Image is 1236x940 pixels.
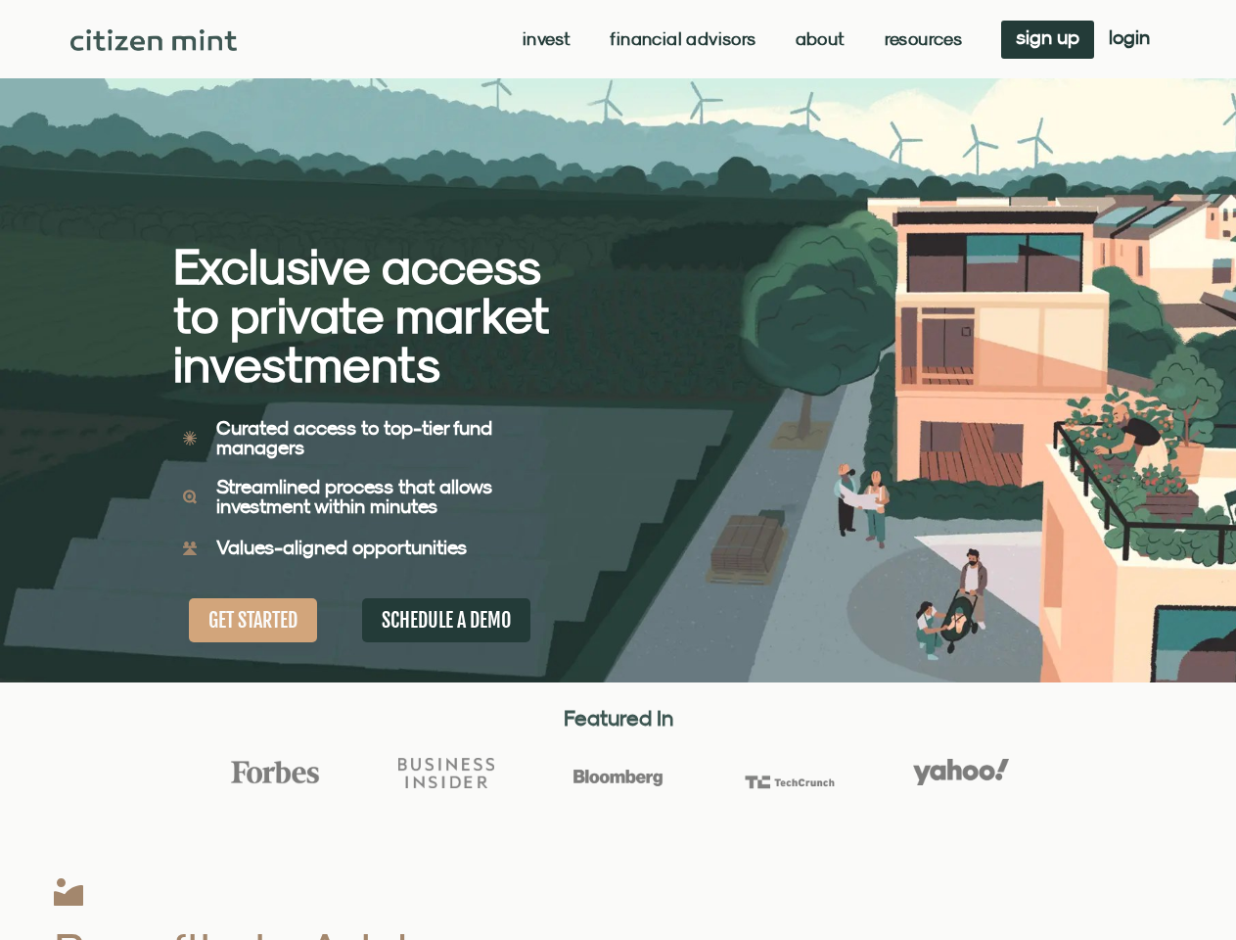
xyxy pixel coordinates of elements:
nav: Menu [523,29,962,49]
strong: Featured In [564,705,673,730]
span: login [1109,30,1150,44]
span: GET STARTED [208,608,298,633]
a: GET STARTED [189,598,317,642]
b: Streamlined process that allows investment within minutes [216,475,492,517]
span: SCHEDULE A DEMO [382,608,511,633]
span: sign up [1016,30,1079,44]
a: login [1094,21,1165,59]
a: sign up [1001,21,1094,59]
b: Values-aligned opportunities [216,536,467,558]
h2: Exclusive access to private market investments [173,242,550,389]
img: Forbes Logo [227,760,323,785]
a: Financial Advisors [610,29,755,49]
b: Curated access to top-tier fund managers [216,416,492,458]
img: Citizen Mint [70,29,238,51]
a: Invest [523,29,571,49]
a: SCHEDULE A DEMO [362,598,530,642]
a: About [796,29,846,49]
a: Resources [885,29,963,49]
